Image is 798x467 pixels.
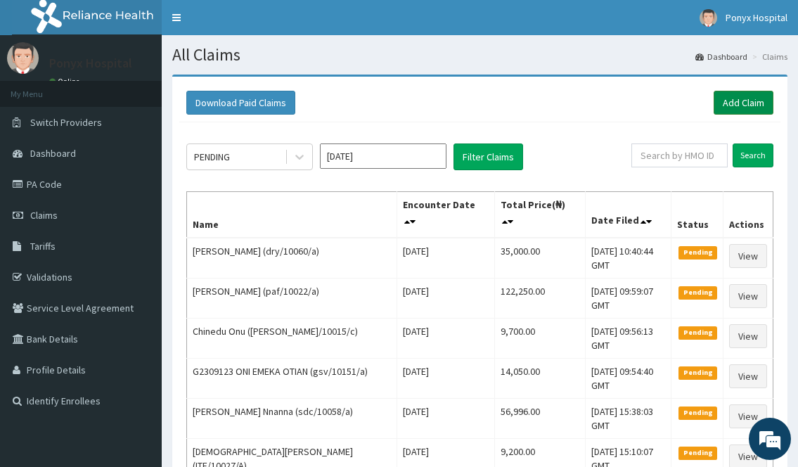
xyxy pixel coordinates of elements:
td: [DATE] 09:56:13 GMT [586,319,671,359]
a: View [729,404,767,428]
td: 122,250.00 [495,279,586,319]
th: Status [671,192,723,238]
span: Pending [678,326,717,339]
span: Switch Providers [30,116,102,129]
input: Select Month and Year [320,143,446,169]
p: Ponyx Hospital [49,57,132,70]
a: Dashboard [695,51,747,63]
th: Actions [723,192,773,238]
td: [DATE] 09:59:07 GMT [586,279,671,319]
input: Search [733,143,773,167]
a: Add Claim [714,91,773,115]
a: View [729,284,767,308]
div: PENDING [194,150,230,164]
span: We're online! [82,142,194,284]
textarea: Type your message and hit 'Enter' [7,314,268,364]
button: Download Paid Claims [186,91,295,115]
td: [DATE] 09:54:40 GMT [586,359,671,399]
th: Name [187,192,397,238]
a: View [729,244,767,268]
td: [DATE] 15:38:03 GMT [586,399,671,439]
td: [PERSON_NAME] Nnanna (sdc/10058/a) [187,399,397,439]
img: User Image [700,9,717,27]
td: [DATE] [397,359,495,399]
input: Search by HMO ID [631,143,728,167]
td: 35,000.00 [495,238,586,279]
img: d_794563401_company_1708531726252_794563401 [26,70,57,105]
button: Filter Claims [453,143,523,170]
div: Chat with us now [73,79,236,97]
td: [DATE] [397,238,495,279]
a: View [729,364,767,388]
span: Pending [678,286,717,299]
a: Online [49,77,83,87]
span: Pending [678,366,717,379]
td: [DATE] [397,399,495,439]
span: Pending [678,407,717,419]
td: 14,050.00 [495,359,586,399]
th: Date Filed [586,192,671,238]
span: Tariffs [30,240,56,252]
a: View [729,324,767,348]
span: Dashboard [30,147,76,160]
td: 56,996.00 [495,399,586,439]
span: Claims [30,209,58,222]
td: [DATE] [397,319,495,359]
span: Pending [678,246,717,259]
li: Claims [749,51,787,63]
td: G2309123 ONI EMEKA OTIAN (gsv/10151/a) [187,359,397,399]
th: Total Price(₦) [495,192,586,238]
h1: All Claims [172,46,787,64]
img: User Image [7,42,39,74]
td: Chinedu Onu ([PERSON_NAME]/10015/c) [187,319,397,359]
td: [DATE] 10:40:44 GMT [586,238,671,279]
td: [PERSON_NAME] (dry/10060/a) [187,238,397,279]
span: Pending [678,447,717,459]
td: [PERSON_NAME] (paf/10022/a) [187,279,397,319]
th: Encounter Date [397,192,495,238]
div: Minimize live chat window [231,7,264,41]
span: Ponyx Hospital [726,11,787,24]
td: 9,700.00 [495,319,586,359]
td: [DATE] [397,279,495,319]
